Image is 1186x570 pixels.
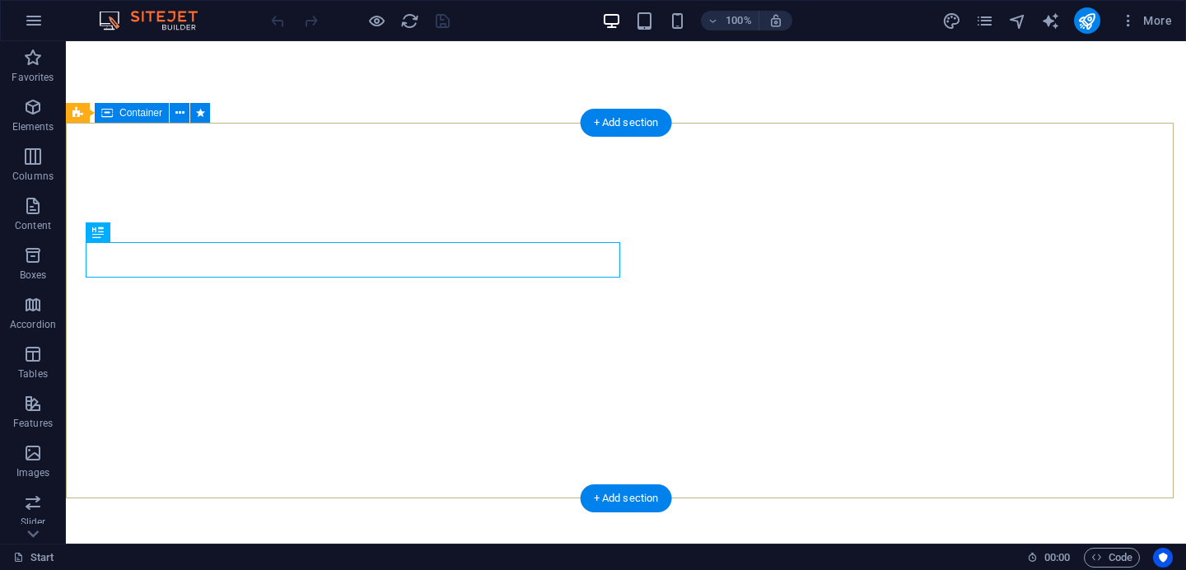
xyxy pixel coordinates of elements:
span: Container [119,108,162,118]
p: Favorites [12,71,54,84]
i: Pages (Ctrl+Alt+S) [975,12,994,30]
i: On resize automatically adjust zoom level to fit chosen device. [768,13,783,28]
button: publish [1074,7,1100,34]
button: Click here to leave preview mode and continue editing [367,11,386,30]
span: More [1120,12,1172,29]
p: Features [13,417,53,430]
p: Slider [21,516,46,529]
i: Navigator [1008,12,1027,30]
a: Click to cancel selection. Double-click to open Pages [13,548,54,568]
button: More [1114,7,1179,34]
div: + Add section [581,109,672,137]
button: Code [1084,548,1140,568]
button: pages [975,11,995,30]
i: AI Writer [1041,12,1060,30]
p: Content [15,219,51,232]
p: Accordion [10,318,56,331]
p: Images [16,466,50,479]
p: Tables [18,367,48,381]
i: Design (Ctrl+Alt+Y) [942,12,961,30]
button: design [942,11,962,30]
p: Boxes [20,269,47,282]
span: 00 00 [1044,548,1070,568]
p: Elements [12,120,54,133]
p: Columns [12,170,54,183]
button: text_generator [1041,11,1061,30]
h6: Session time [1027,548,1071,568]
button: Usercentrics [1153,548,1173,568]
i: Reload page [400,12,419,30]
button: reload [399,11,419,30]
button: 100% [701,11,759,30]
button: navigator [1008,11,1028,30]
span: Code [1091,548,1132,568]
i: Publish [1077,12,1096,30]
span: : [1056,551,1058,563]
h6: 100% [726,11,752,30]
div: + Add section [581,484,672,512]
img: Editor Logo [95,11,218,30]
